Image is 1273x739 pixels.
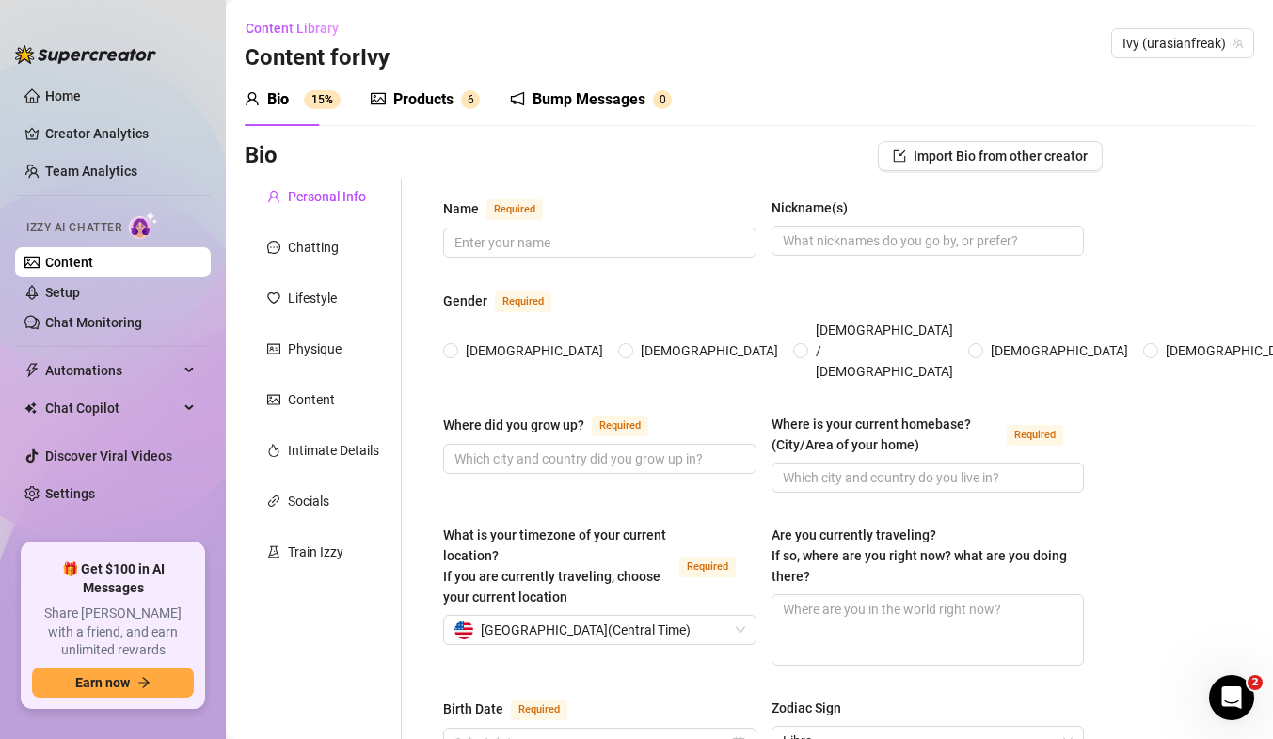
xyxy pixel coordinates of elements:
[109,613,174,626] span: Messages
[38,38,164,63] img: logo
[19,334,358,573] div: Izzy just got smarter and safer ✨UpdateImprovementIzzy just got smarter and safer ✨Hi there,
[24,363,40,378] span: thunderbolt
[267,393,280,406] span: picture
[772,197,861,218] label: Nickname(s)
[495,291,551,312] span: Required
[26,219,121,237] span: Izzy AI Chatter
[39,537,304,557] div: Hi there,
[371,91,386,106] span: picture
[893,149,906,163] span: import
[454,232,741,253] input: Name
[592,416,648,436] span: Required
[245,141,278,171] h3: Bio
[129,212,158,239] img: AI Chatter
[772,527,1067,584] span: Are you currently traveling? If so, where are you right now? what are you doing there?
[468,93,474,106] span: 6
[288,491,329,511] div: Socials
[245,43,390,73] h3: Content for Ivy
[267,291,280,305] span: heart
[39,269,314,289] div: Send us a message
[39,513,304,533] div: Izzy just got smarter and safer ✨
[486,199,543,220] span: Required
[45,255,93,270] a: Content
[32,668,194,698] button: Earn nowarrow-right
[772,197,848,218] div: Nickname(s)
[653,90,672,109] sup: 0
[1122,29,1243,57] span: Ivy (urasianfreak)
[1248,675,1263,690] span: 2
[288,288,337,308] div: Lifestyle
[304,90,341,109] sup: 15%
[94,566,188,641] button: Messages
[783,467,1070,488] input: Where is your current homebase? (City/Area of your home)
[25,613,68,626] span: Home
[282,566,376,641] button: News
[772,414,1085,455] label: Where is your current homebase? (City/Area of your home)
[443,415,584,435] div: Where did you grow up?
[288,338,342,359] div: Physique
[324,30,358,64] div: Close
[188,566,282,641] button: Help
[45,285,80,300] a: Setup
[288,440,379,461] div: Intimate Details
[679,557,736,577] span: Required
[783,230,1070,251] input: Nickname(s)
[220,613,250,626] span: Help
[443,698,588,720] label: Birth Date
[39,289,314,308] div: We typically reply in a few hours
[461,90,480,109] sup: 6
[454,448,741,469] input: Where did you grow up?
[267,545,280,558] span: experiment
[45,315,142,330] a: Chat Monitoring
[443,197,564,220] label: Name
[808,320,961,382] span: [DEMOGRAPHIC_DATA] / [DEMOGRAPHIC_DATA]
[19,253,358,324] div: Send us a messageWe typically reply in a few hours
[20,335,357,466] img: Izzy just got smarter and safer ✨
[393,88,454,111] div: Products
[246,21,339,36] span: Content Library
[772,698,841,718] div: Zodiac Sign
[245,13,354,43] button: Content Library
[237,30,275,68] img: Profile image for Ella
[288,237,339,258] div: Chatting
[39,481,98,502] div: Update
[45,393,179,423] span: Chat Copilot
[914,149,1088,164] span: Import Bio from other creator
[458,340,611,361] span: [DEMOGRAPHIC_DATA]
[1233,38,1244,49] span: team
[245,91,260,106] span: user
[105,481,205,502] div: Improvement
[38,197,339,229] p: How can we help?
[633,340,786,361] span: [DEMOGRAPHIC_DATA]
[311,613,347,626] span: News
[481,616,691,644] span: [GEOGRAPHIC_DATA] ( Central Time )
[267,444,280,457] span: fire
[443,291,487,311] div: Gender
[443,290,572,312] label: Gender
[201,30,239,68] img: Profile image for Yoni
[510,91,525,106] span: notification
[45,164,137,179] a: Team Analytics
[15,45,156,64] img: logo-BBDzfeDw.svg
[45,448,172,464] a: Discover Viral Videos
[533,88,645,111] div: Bump Messages
[1007,425,1063,446] span: Required
[983,340,1136,361] span: [DEMOGRAPHIC_DATA]
[32,560,194,597] span: 🎁 Get $100 in AI Messages
[45,118,196,149] a: Creator Analytics
[137,676,151,689] span: arrow-right
[38,134,339,197] p: Hi [PERSON_NAME] 👋
[267,88,289,111] div: Bio
[288,389,335,410] div: Content
[267,342,280,355] span: idcard
[45,355,179,385] span: Automations
[878,141,1103,171] button: Import Bio from other creator
[75,675,130,690] span: Earn now
[24,401,37,415] img: Chat Copilot
[454,621,473,639] img: us
[511,700,567,720] span: Required
[267,241,280,254] span: message
[443,527,666,605] span: What is your timezone of your current location? If you are currently traveling, choose your curre...
[443,699,503,719] div: Birth Date
[443,198,479,219] div: Name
